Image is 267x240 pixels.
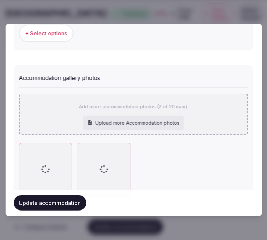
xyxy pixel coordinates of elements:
button: Update accommodation [14,195,86,211]
button: + Select options [19,25,74,42]
p: Add more accommodation photos (2 of 20 max) [79,103,188,110]
div: Accommodation gallery photos [19,71,248,82]
span: + Select options [25,29,67,37]
div: Upload more Accommodation photos [83,116,184,131]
